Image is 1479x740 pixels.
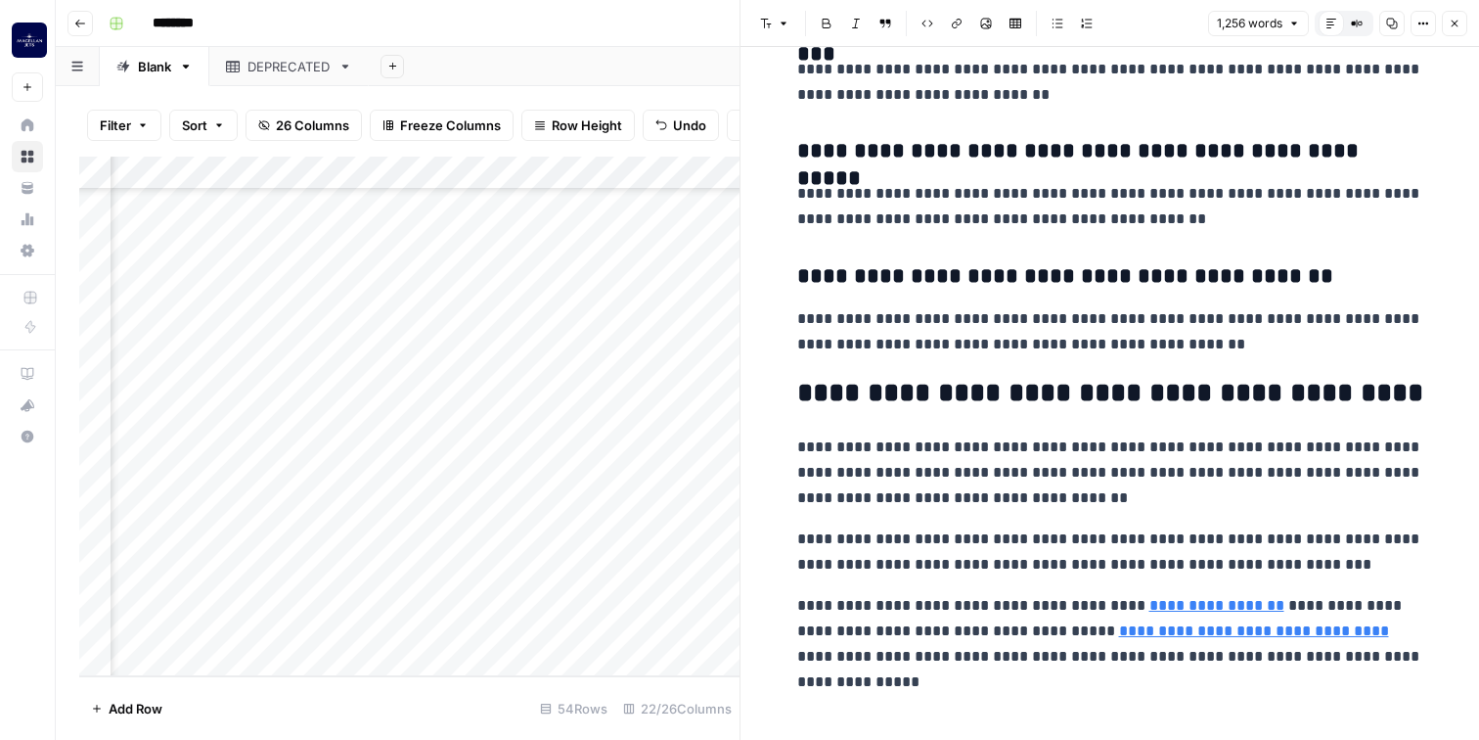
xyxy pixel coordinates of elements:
a: Blank [100,47,209,86]
span: Undo [673,116,706,135]
button: Row Height [521,110,635,141]
button: Help + Support [12,421,43,452]
img: Magellan Jets Logo [12,23,47,58]
span: Sort [182,116,207,135]
span: Filter [100,116,131,135]
button: Filter [87,110,161,141]
a: DEPRECATED [209,47,369,86]
div: 22/26 Columns [615,693,739,724]
span: Row Height [552,116,622,135]
a: Home [12,110,43,141]
a: AirOps Academy [12,358,43,390]
a: Settings [12,235,43,266]
button: 26 Columns [246,110,362,141]
button: Sort [169,110,238,141]
button: Freeze Columns [370,110,514,141]
div: DEPRECATED [247,57,331,76]
button: Workspace: Magellan Jets [12,16,43,65]
div: Blank [138,57,171,76]
a: Browse [12,141,43,172]
span: 1,256 words [1217,15,1282,32]
a: Usage [12,204,43,235]
span: 26 Columns [276,116,349,135]
div: What's new? [13,391,42,420]
button: What's new? [12,390,43,421]
div: 54 Rows [532,693,615,724]
button: 1,256 words [1208,11,1309,36]
a: Your Data [12,172,43,204]
button: Undo [643,110,719,141]
button: Add Row [79,693,174,724]
span: Freeze Columns [400,116,501,135]
span: Add Row [109,699,162,718]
